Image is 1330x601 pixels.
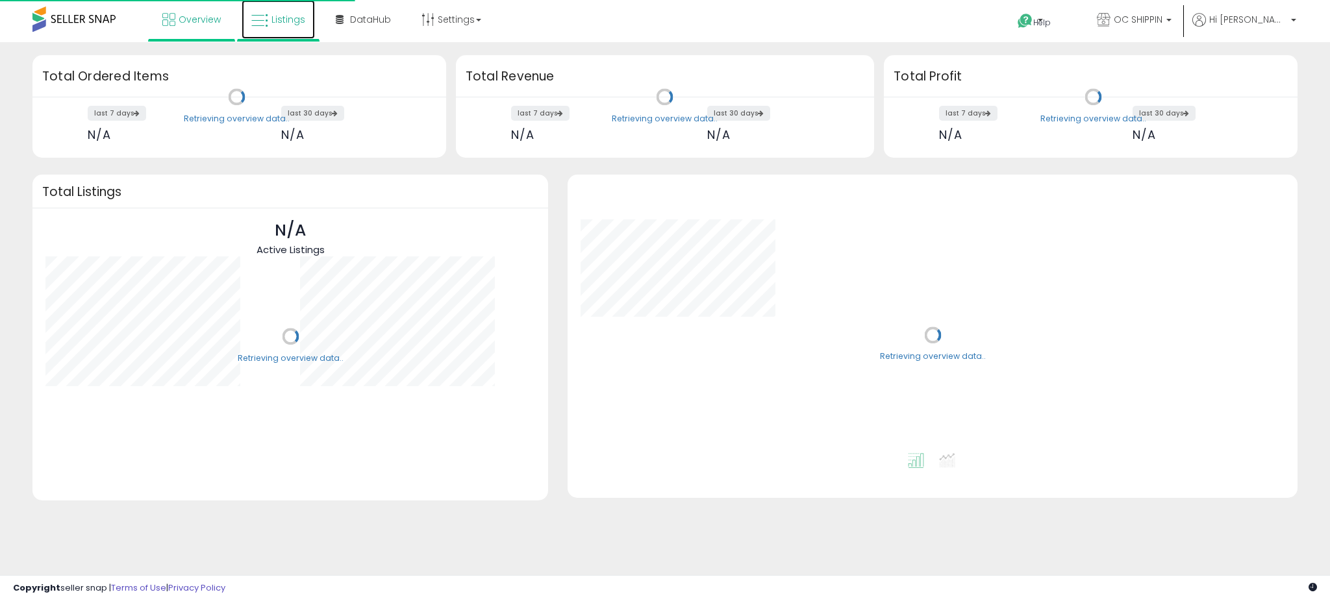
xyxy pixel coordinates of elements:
[880,351,986,363] div: Retrieving overview data..
[1007,3,1076,42] a: Help
[179,13,221,26] span: Overview
[1209,13,1287,26] span: Hi [PERSON_NAME]
[1033,17,1051,28] span: Help
[184,113,290,125] div: Retrieving overview data..
[350,13,391,26] span: DataHub
[1017,13,1033,29] i: Get Help
[271,13,305,26] span: Listings
[1192,13,1296,42] a: Hi [PERSON_NAME]
[238,352,344,364] div: Retrieving overview data..
[1114,13,1162,26] span: OC SHIPPIN
[612,113,718,125] div: Retrieving overview data..
[1040,113,1146,125] div: Retrieving overview data..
